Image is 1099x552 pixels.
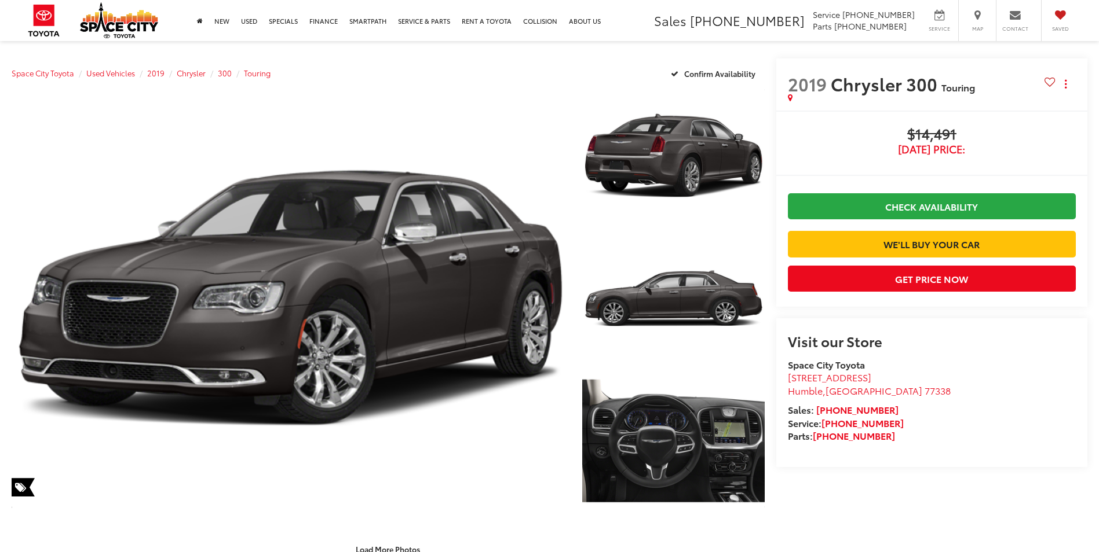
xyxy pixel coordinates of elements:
[580,86,766,225] img: 2019 Chrysler 300 Touring
[788,143,1076,155] span: [DATE] Price:
[831,71,941,96] span: Chrysler 300
[580,229,766,368] img: 2019 Chrysler 300 Touring
[788,384,951,397] span: ,
[12,478,35,496] span: Special
[788,384,823,397] span: Humble
[1056,73,1076,94] button: Actions
[925,384,951,397] span: 77338
[813,429,895,442] a: [PHONE_NUMBER]
[12,87,569,509] a: Expand Photo 0
[1002,25,1028,32] span: Contact
[813,20,832,32] span: Parts
[580,371,766,511] img: 2019 Chrysler 300 Touring
[582,230,764,367] a: Expand Photo 2
[86,68,135,78] a: Used Vehicles
[788,126,1076,143] span: $14,491
[788,71,827,96] span: 2019
[12,68,74,78] a: Space City Toyota
[788,370,871,384] span: [STREET_ADDRESS]
[813,9,840,20] span: Service
[816,403,899,416] a: [PHONE_NUMBER]
[788,403,814,416] span: Sales:
[80,2,158,38] img: Space City Toyota
[834,20,907,32] span: [PHONE_NUMBER]
[690,11,805,30] span: [PHONE_NUMBER]
[218,68,232,78] a: 300
[582,87,764,224] a: Expand Photo 1
[842,9,915,20] span: [PHONE_NUMBER]
[965,25,990,32] span: Map
[826,384,922,397] span: [GEOGRAPHIC_DATA]
[941,80,975,94] span: Touring
[788,358,865,371] strong: Space City Toyota
[664,63,765,83] button: Confirm Availability
[788,266,1076,292] button: Get Price Now
[788,370,951,397] a: [STREET_ADDRESS] Humble,[GEOGRAPHIC_DATA] 77338
[1065,79,1067,89] span: dropdown dots
[788,429,895,442] strong: Parts:
[788,193,1076,219] a: Check Availability
[147,68,165,78] a: 2019
[1047,25,1073,32] span: Saved
[788,333,1076,348] h2: Visit our Store
[654,11,687,30] span: Sales
[788,416,904,429] strong: Service:
[6,85,575,511] img: 2019 Chrysler 300 Touring
[177,68,206,78] a: Chrysler
[582,373,764,509] a: Expand Photo 3
[788,231,1076,257] a: We'll Buy Your Car
[821,416,904,429] a: [PHONE_NUMBER]
[926,25,952,32] span: Service
[244,68,271,78] a: Touring
[684,68,755,79] span: Confirm Availability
